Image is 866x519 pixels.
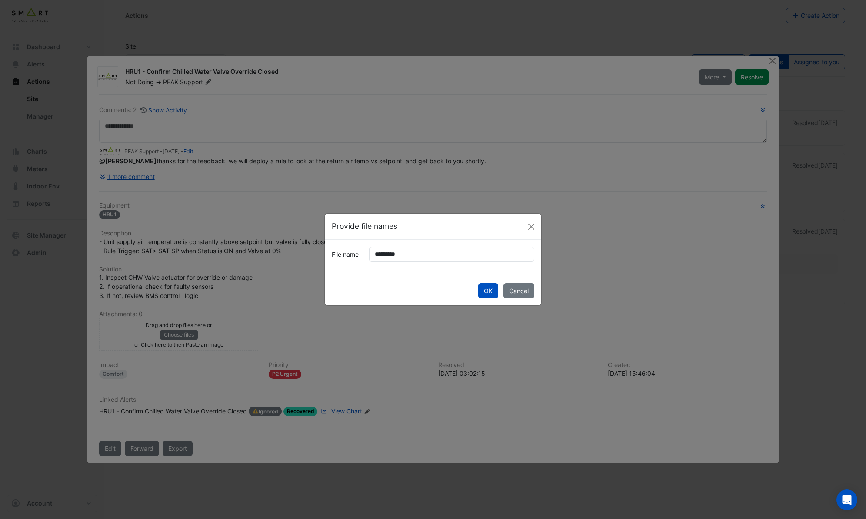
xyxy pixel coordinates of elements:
[478,283,498,298] button: OK
[836,489,857,510] div: Open Intercom Messenger
[503,283,534,298] button: Cancel
[332,221,397,232] h5: Provide file names
[525,220,538,233] button: Close
[326,247,364,262] label: File name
